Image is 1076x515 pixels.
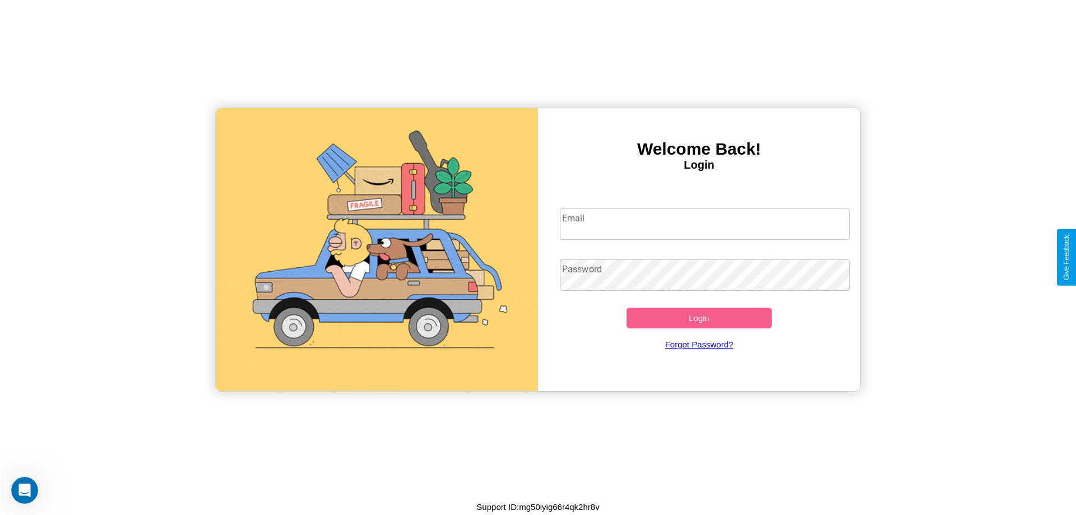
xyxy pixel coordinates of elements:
iframe: Intercom live chat [11,477,38,504]
h4: Login [538,159,860,171]
div: Give Feedback [1063,235,1070,280]
button: Login [627,308,772,328]
p: Support ID: mg50iyig66r4qk2hr8v [476,499,599,514]
a: Forgot Password? [554,328,845,360]
img: gif [216,108,538,391]
h3: Welcome Back! [538,140,860,159]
